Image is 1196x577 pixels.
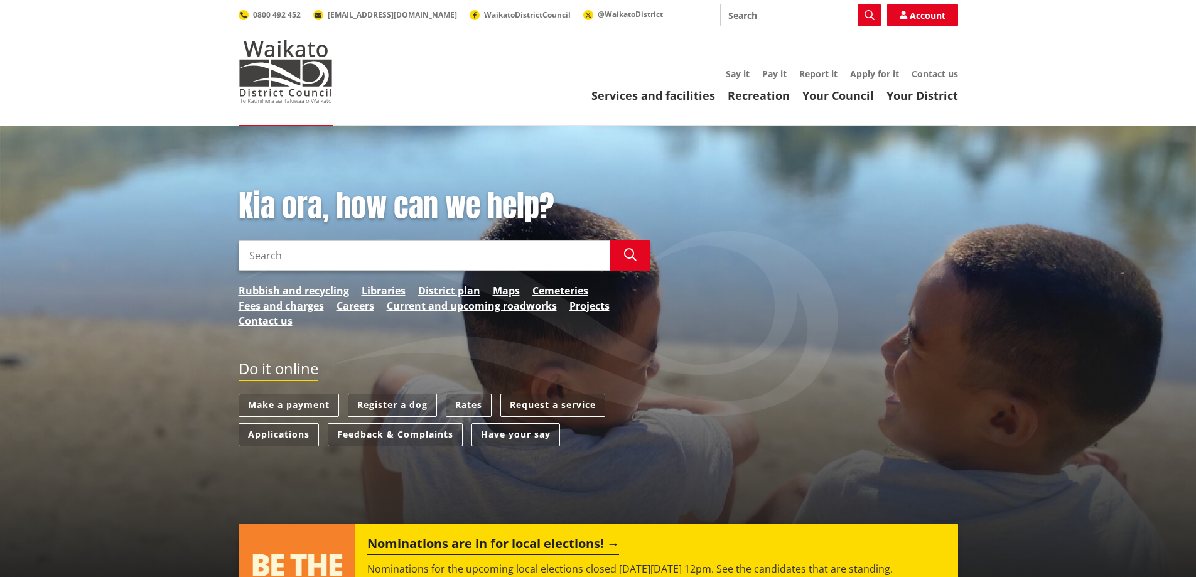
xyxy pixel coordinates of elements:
[720,4,881,26] input: Search input
[762,68,787,80] a: Pay it
[239,240,610,271] input: Search input
[500,394,605,417] a: Request a service
[239,283,349,298] a: Rubbish and recycling
[591,88,715,103] a: Services and facilities
[850,68,899,80] a: Apply for it
[912,68,958,80] a: Contact us
[583,9,663,19] a: @WaikatoDistrict
[239,394,339,417] a: Make a payment
[484,9,571,20] span: WaikatoDistrictCouncil
[239,298,324,313] a: Fees and charges
[598,9,663,19] span: @WaikatoDistrict
[802,88,874,103] a: Your Council
[470,9,571,20] a: WaikatoDistrictCouncil
[239,423,319,446] a: Applications
[387,298,557,313] a: Current and upcoming roadworks
[362,283,406,298] a: Libraries
[348,394,437,417] a: Register a dog
[239,40,333,103] img: Waikato District Council - Te Kaunihera aa Takiwaa o Waikato
[446,394,492,417] a: Rates
[418,283,480,298] a: District plan
[367,561,945,576] p: Nominations for the upcoming local elections closed [DATE][DATE] 12pm. See the candidates that ar...
[728,88,790,103] a: Recreation
[569,298,610,313] a: Projects
[532,283,588,298] a: Cemeteries
[328,9,457,20] span: [EMAIL_ADDRESS][DOMAIN_NAME]
[493,283,520,298] a: Maps
[239,313,293,328] a: Contact us
[313,9,457,20] a: [EMAIL_ADDRESS][DOMAIN_NAME]
[887,4,958,26] a: Account
[253,9,301,20] span: 0800 492 452
[726,68,750,80] a: Say it
[886,88,958,103] a: Your District
[337,298,374,313] a: Careers
[239,188,650,225] h1: Kia ora, how can we help?
[239,360,318,382] h2: Do it online
[367,536,619,555] h2: Nominations are in for local elections!
[799,68,838,80] a: Report it
[471,423,560,446] a: Have your say
[328,423,463,446] a: Feedback & Complaints
[239,9,301,20] a: 0800 492 452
